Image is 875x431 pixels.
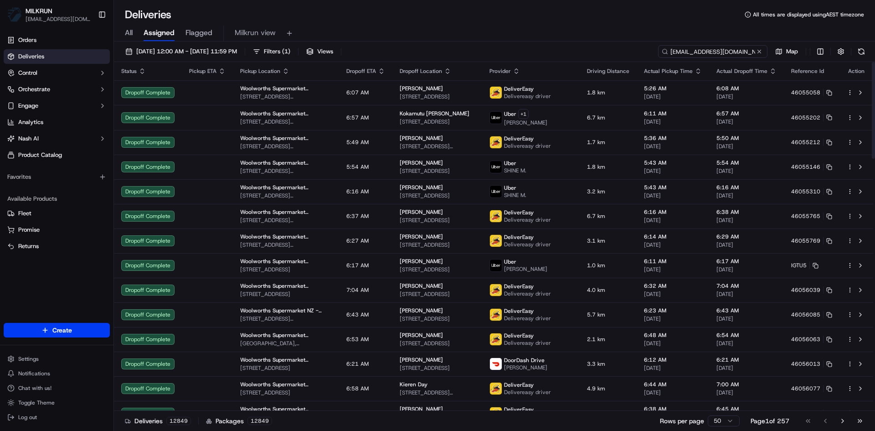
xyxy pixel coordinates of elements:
[644,135,702,142] span: 5:36 AM
[264,47,290,56] span: Filters
[644,241,702,249] span: [DATE]
[4,131,110,146] button: Nash AI
[716,143,777,150] span: [DATE]
[400,381,427,388] span: Kieren Day
[504,406,534,413] span: DeliverEasy
[490,112,502,124] img: uber-new-logo.jpeg
[247,417,272,425] div: 12849
[716,233,777,240] span: 6:29 AM
[504,142,551,150] span: Delivereasy driver
[587,237,629,244] span: 3.1 km
[240,266,332,273] span: [STREET_ADDRESS]
[4,353,110,365] button: Settings
[400,266,475,273] span: [STREET_ADDRESS]
[716,315,777,322] span: [DATE]
[400,282,443,290] span: [PERSON_NAME]
[490,358,502,370] img: doordash_logo_v2.png
[240,85,332,92] span: Woolworths Supermarket [GEOGRAPHIC_DATA] - [GEOGRAPHIC_DATA]
[240,381,332,388] span: Woolworths Supermarket [GEOGRAPHIC_DATA] - [GEOGRAPHIC_DATA]
[587,311,629,318] span: 5.7 km
[490,186,502,197] img: uber-new-logo.jpeg
[240,405,332,413] span: Woolworths Supermarket [GEOGRAPHIC_DATA] - [GEOGRAPHIC_DATA]
[791,68,824,75] span: Reference Id
[504,216,551,223] span: Delivereasy driver
[26,16,91,23] button: [EMAIL_ADDRESS][DOMAIN_NAME]
[716,68,767,75] span: Actual Dropoff Time
[644,332,702,339] span: 6:48 AM
[249,45,294,58] button: Filters(1)
[490,284,502,296] img: delivereasy_logo.png
[644,315,702,322] span: [DATE]
[346,385,369,392] span: 6:58 AM
[504,283,534,290] span: DeliverEasy
[753,11,864,18] span: All times are displayed using AEST timezone
[504,184,516,192] span: Uber
[587,385,629,392] span: 4.9 km
[644,233,702,240] span: 6:14 AM
[716,159,777,166] span: 5:54 AM
[400,159,443,166] span: [PERSON_NAME]
[791,163,832,171] button: 46055146
[4,170,110,184] div: Favorites
[240,291,332,298] span: [STREET_ADDRESS]
[716,85,777,92] span: 6:08 AM
[346,114,369,121] span: 6:57 AM
[644,282,702,290] span: 6:32 AM
[400,405,443,413] span: [PERSON_NAME]
[400,85,443,92] span: [PERSON_NAME]
[240,118,332,125] span: [STREET_ADDRESS][PERSON_NAME]
[791,336,832,343] button: 46056063
[716,258,777,265] span: 6:17 AM
[716,266,777,273] span: [DATE]
[240,93,332,100] span: [STREET_ADDRESS][PERSON_NAME]
[136,47,237,56] span: [DATE] 12:00 AM - [DATE] 11:59 PM
[791,89,832,96] button: 46055058
[644,167,702,175] span: [DATE]
[658,45,767,58] input: Type to search
[504,315,551,322] span: Delivereasy driver
[240,332,332,339] span: Woolworths Supermarket [GEOGRAPHIC_DATA] - [GEOGRAPHIC_DATA]
[504,119,547,126] span: [PERSON_NAME]
[18,226,40,234] span: Promise
[587,336,629,343] span: 2.1 km
[4,411,110,424] button: Log out
[504,167,526,174] span: SHINE M.
[240,307,332,314] span: Woolworths Supermarket NZ - [GEOGRAPHIC_DATA]
[400,184,443,191] span: [PERSON_NAME]
[400,167,475,175] span: [STREET_ADDRESS]
[240,167,332,175] span: [STREET_ADDRESS][PERSON_NAME]
[716,332,777,339] span: 6:54 AM
[400,356,443,363] span: [PERSON_NAME]
[716,282,777,290] span: 7:04 AM
[644,389,702,396] span: [DATE]
[235,27,276,38] span: Milkrun view
[504,332,534,339] span: DeliverEasy
[18,355,39,363] span: Settings
[4,66,110,80] button: Control
[400,364,475,372] span: [STREET_ADDRESS]
[240,192,332,199] span: [STREET_ADDRESS][PERSON_NAME]
[18,135,39,143] span: Nash AI
[504,339,551,347] span: Delivereasy driver
[490,407,502,419] img: delivereasy_logo.png
[240,340,332,347] span: [GEOGRAPHIC_DATA], [GEOGRAPHIC_DATA]
[644,143,702,150] span: [DATE]
[240,282,332,290] span: Woolworths Supermarket [GEOGRAPHIC_DATA] - [GEOGRAPHIC_DATA]
[144,27,175,38] span: Assigned
[504,258,516,265] span: Uber
[4,323,110,338] button: Create
[716,93,777,100] span: [DATE]
[716,356,777,363] span: 6:21 AM
[400,332,443,339] span: [PERSON_NAME]
[125,416,191,426] div: Deliveries
[490,87,502,99] img: delivereasy_logo.png
[240,184,332,191] span: Woolworths Supermarket [GEOGRAPHIC_DATA] - [GEOGRAPHIC_DATA]
[504,364,547,371] span: [PERSON_NAME]
[400,68,442,75] span: Dropoff Location
[346,237,369,244] span: 6:27 AM
[587,114,629,121] span: 6.7 km
[489,68,511,75] span: Provider
[240,110,332,117] span: Woolworths Supermarket [GEOGRAPHIC_DATA] - [GEOGRAPHIC_DATA]
[716,184,777,191] span: 6:16 AM
[504,381,534,389] span: DeliverEasy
